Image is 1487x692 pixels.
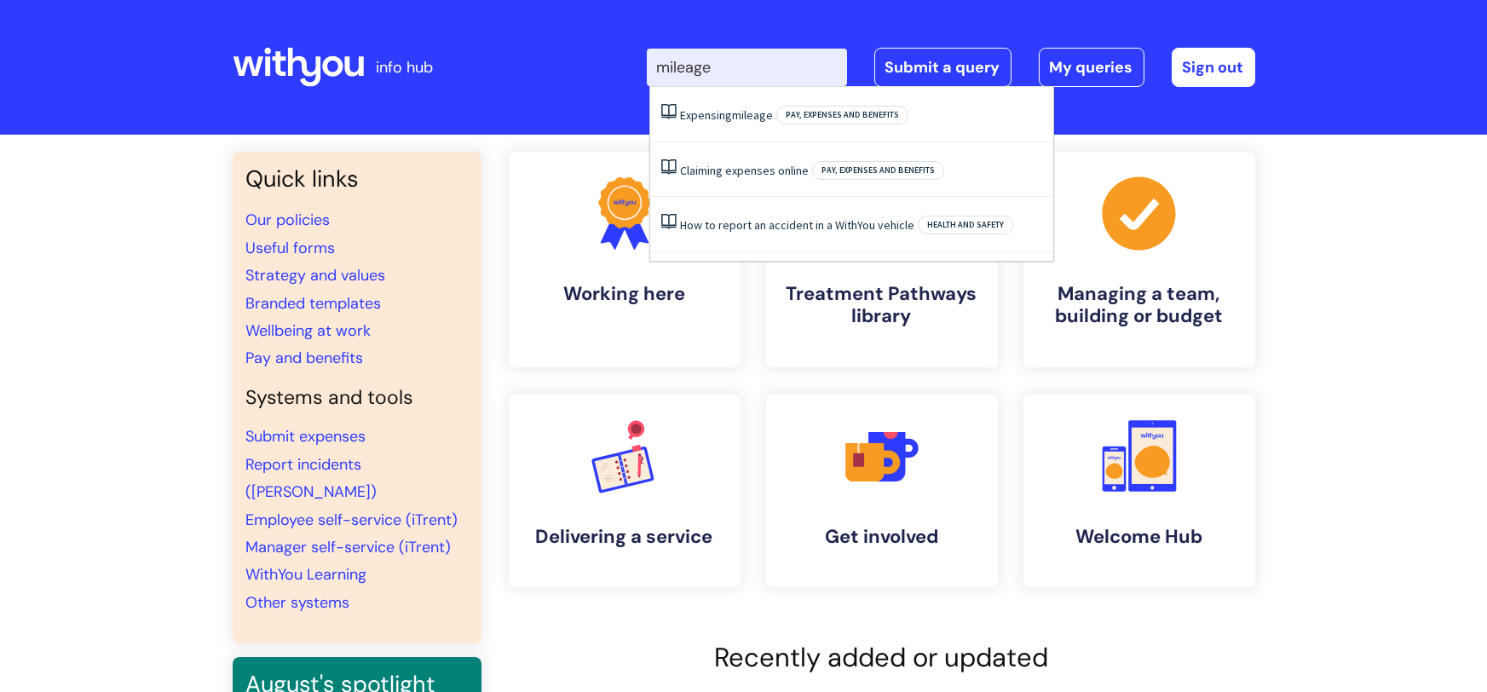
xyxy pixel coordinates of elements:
p: info hub [377,54,434,81]
a: Expensingmileage [680,107,773,123]
a: Manager self-service (iTrent) [246,537,452,557]
a: Submit expenses [246,426,366,447]
a: Useful forms [246,238,336,258]
a: How to report an accident in a WithYou vehicle [680,217,914,233]
h4: Delivering a service [522,526,727,548]
a: Sign out [1172,48,1255,87]
a: Get involved [766,395,998,587]
h4: Treatment Pathways library [780,283,984,328]
h4: Get involved [780,526,984,548]
a: WithYou Learning [246,564,367,585]
span: Pay, expenses and benefits [812,161,944,180]
a: Branded templates [246,293,382,314]
a: Employee self-service (iTrent) [246,510,458,530]
a: Welcome Hub [1023,395,1255,587]
span: Health and safety [918,216,1013,234]
h2: Recently added or updated [509,642,1255,673]
input: Search [647,49,847,86]
h4: Welcome Hub [1037,526,1242,548]
a: Delivering a service [509,395,741,587]
a: Pay and benefits [246,348,364,368]
h4: Managing a team, building or budget [1037,283,1242,328]
a: Submit a query [874,48,1012,87]
div: | - [647,48,1255,87]
a: Wellbeing at work [246,320,372,341]
a: Claiming expenses online [680,163,809,178]
h4: Working here [522,283,727,305]
h3: Quick links [246,165,468,193]
a: Report incidents ([PERSON_NAME]) [246,454,378,502]
a: Managing a team, building or budget [1023,152,1255,367]
a: Our policies [246,210,331,230]
a: My queries [1039,48,1144,87]
span: Pay, expenses and benefits [776,106,908,124]
a: Other systems [246,592,350,613]
a: Strategy and values [246,265,386,285]
a: Working here [509,152,741,367]
span: mileage [732,107,773,123]
h4: Systems and tools [246,386,468,410]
